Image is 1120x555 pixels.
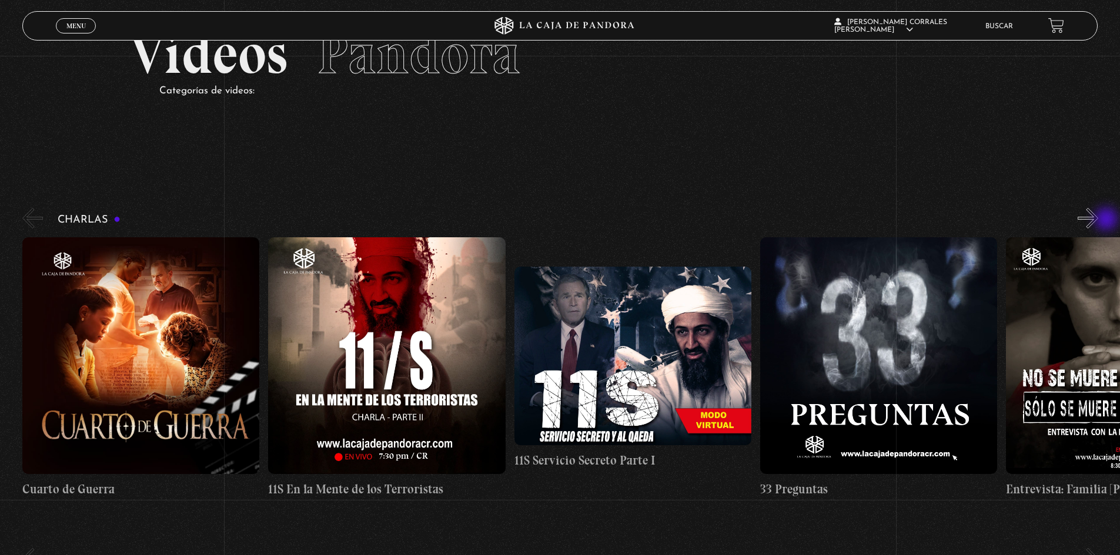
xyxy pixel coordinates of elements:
[62,32,90,41] span: Cerrar
[514,237,751,499] a: 11S Servicio Secreto Parte I
[760,480,997,499] h4: 33 Preguntas
[760,237,997,499] a: 33 Preguntas
[317,21,520,88] span: Pandora
[1048,18,1064,33] a: View your shopping cart
[514,451,751,470] h4: 11S Servicio Secreto Parte I
[1078,208,1098,228] button: Next
[22,208,43,228] button: Previous
[22,237,259,499] a: Cuarto de Guerra
[159,82,990,100] p: Categorías de videos:
[22,480,259,499] h4: Cuarto de Guerra
[58,214,121,226] h3: Charlas
[130,26,990,82] h2: Videos
[268,480,505,499] h4: 11S En la Mente de los Terroristas
[985,23,1013,30] a: Buscar
[834,19,947,33] span: [PERSON_NAME] Corrales [PERSON_NAME]
[268,237,505,499] a: 11S En la Mente de los Terroristas
[66,22,86,29] span: Menu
